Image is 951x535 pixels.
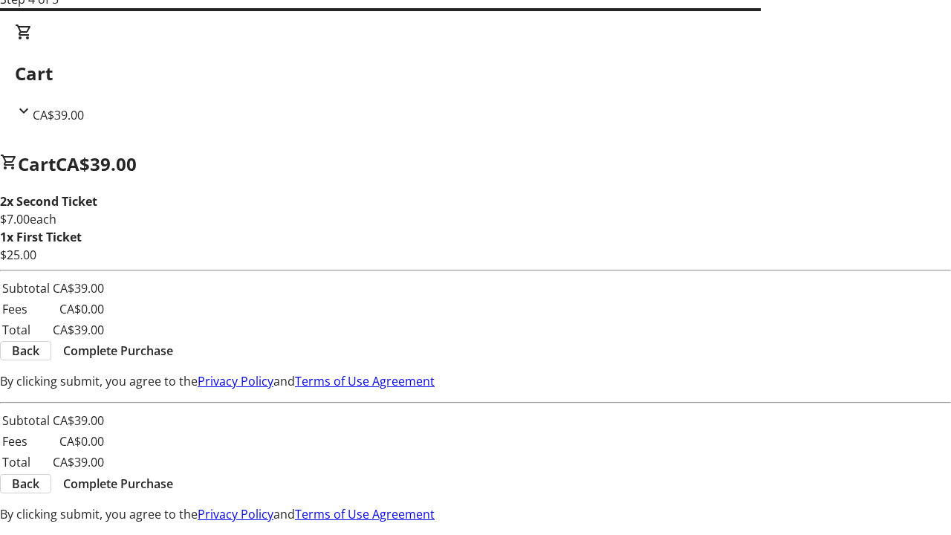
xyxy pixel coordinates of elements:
td: Total [1,320,51,340]
td: CA$39.00 [52,411,105,430]
button: Complete Purchase [51,475,185,493]
td: CA$39.00 [52,320,105,340]
td: Subtotal [1,279,51,298]
td: CA$39.00 [52,279,105,298]
td: Subtotal [1,411,51,430]
span: Complete Purchase [63,475,173,493]
span: CA$39.00 [56,152,137,176]
td: CA$0.00 [52,299,105,319]
a: Terms of Use Agreement [295,373,435,389]
td: CA$0.00 [52,432,105,451]
a: Terms of Use Agreement [295,506,435,522]
td: Total [1,453,51,472]
span: Back [12,342,39,360]
td: CA$39.00 [52,453,105,472]
div: CartCA$39.00 [15,23,936,124]
td: Fees [1,432,51,451]
h2: Cart [15,60,936,87]
td: Fees [1,299,51,319]
span: Back [12,475,39,493]
span: Complete Purchase [63,342,173,360]
span: Cart [18,152,56,176]
a: Privacy Policy [198,373,273,389]
button: Complete Purchase [51,342,185,360]
a: Privacy Policy [198,506,273,522]
span: CA$39.00 [33,107,84,123]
